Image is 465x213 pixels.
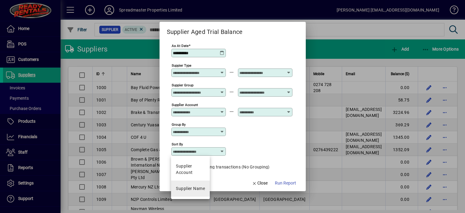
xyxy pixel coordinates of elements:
[171,181,210,197] mat-option: Supplier Name
[172,44,189,48] mat-label: As at Date
[172,83,193,87] mat-label: Suppier Group
[172,122,186,127] mat-label: Group by
[172,103,198,107] mat-label: Supplier Account
[176,163,205,176] span: Supplier Account
[252,180,268,186] span: Close
[172,63,191,68] mat-label: Suppier Type
[182,164,270,170] label: List outstanding transactions (No Grouping)
[176,185,205,192] div: Supplier Name
[160,22,250,37] h2: Supplier Aged Trial Balance
[249,178,270,189] button: Close
[272,178,298,189] button: Run Report
[275,180,296,186] span: Run Report
[172,142,183,146] mat-label: Sort by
